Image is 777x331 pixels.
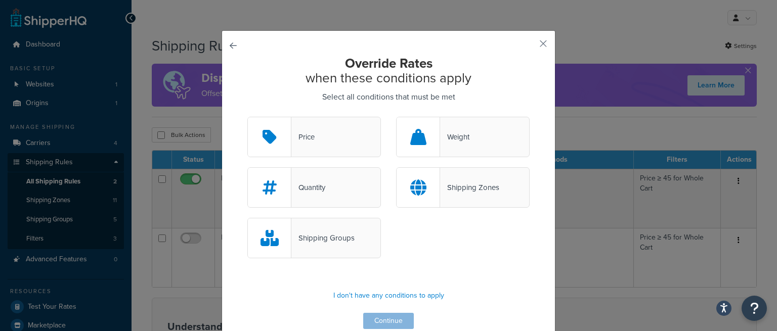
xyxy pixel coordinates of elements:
h2: when these conditions apply [247,56,530,85]
strong: Override Rates [345,54,433,73]
div: Quantity [291,180,325,195]
p: Select all conditions that must be met [247,90,530,104]
div: Shipping Groups [291,231,355,245]
div: Price [291,130,315,144]
p: I don't have any conditions to apply [247,289,530,303]
button: Open Resource Center [742,296,767,321]
div: Shipping Zones [440,180,499,195]
div: Weight [440,130,469,144]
